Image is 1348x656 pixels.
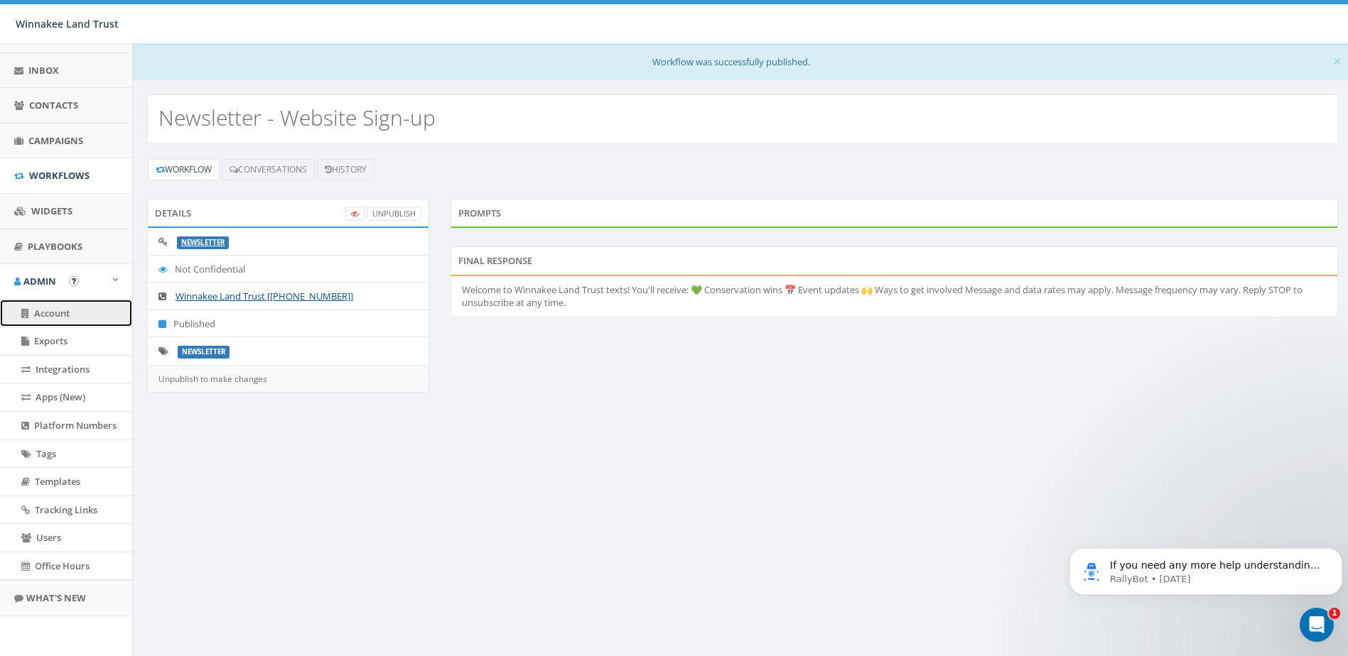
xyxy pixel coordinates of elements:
[36,363,90,376] span: Integrations
[451,199,1339,227] div: Prompts
[367,207,421,222] a: UnPublish
[28,134,83,147] span: Campaigns
[1333,54,1342,69] button: Close
[451,276,1338,317] li: Welcome to Winnakee Land Trust texts! You'll receive: 💚 Conservation wins 📅 Event updates 🙌 Ways ...
[147,199,429,227] div: Details
[1064,518,1348,618] iframe: Intercom notifications message
[178,346,230,359] label: Newsletter
[31,204,72,217] span: Widgets
[222,159,315,180] a: Conversations
[1333,51,1342,71] span: ×
[36,531,61,544] span: Users
[147,366,429,393] div: Unpublish to make changes
[317,159,374,180] a: History
[35,559,90,572] span: Office Hours
[1329,608,1340,619] span: 1
[35,503,97,516] span: Tracking Links
[148,255,428,283] li: Not Confidential
[451,246,1339,275] div: Final Response
[36,390,85,403] span: Apps (New)
[29,169,90,182] span: Workflows
[23,275,56,288] span: Admin
[181,238,225,247] a: Newsletter
[16,17,119,31] span: Winnakee Land Trust
[26,591,86,604] span: What's New
[36,447,56,460] span: Tags
[148,159,220,180] a: Workflow
[158,106,436,129] h2: Newsletter - Website Sign-up
[69,276,79,286] button: Open In-App Guide
[28,64,59,77] span: Inbox
[148,310,428,338] li: Published
[34,419,117,432] span: Platform Numbers
[176,290,353,302] a: Winnakee Land Trust [[PHONE_NUMBER]]
[29,99,78,111] span: Contacts
[28,240,82,253] span: Playbooks
[1300,608,1334,642] iframe: Intercom live chat
[34,334,68,347] span: Exports
[34,307,70,319] span: Account
[35,475,80,488] span: Templates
